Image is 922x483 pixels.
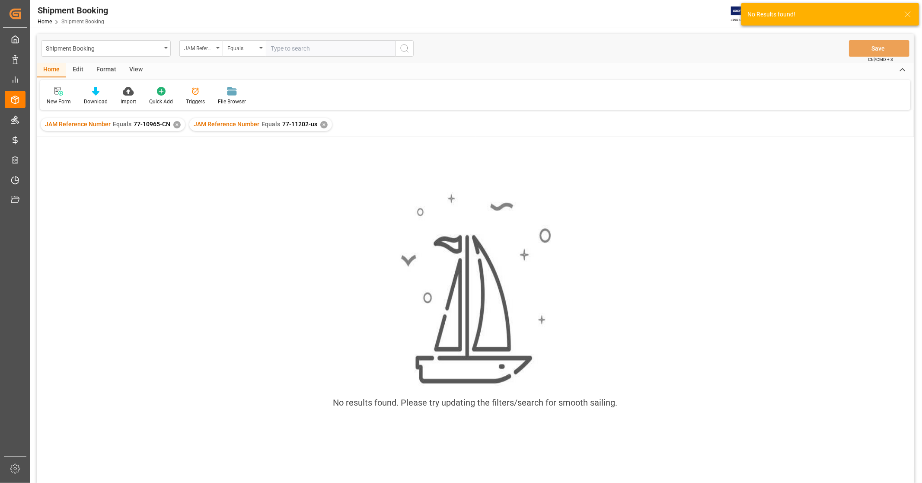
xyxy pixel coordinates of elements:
button: open menu [41,40,171,57]
div: Shipment Booking [38,4,108,17]
button: open menu [179,40,223,57]
div: Edit [66,63,90,77]
span: 77-11202-us [282,121,317,128]
img: smooth_sailing.jpeg [400,192,551,386]
div: ✕ [320,121,328,128]
div: View [123,63,149,77]
div: Download [84,98,108,106]
div: No Results found! [747,10,896,19]
span: JAM Reference Number [45,121,111,128]
div: New Form [47,98,71,106]
input: Type to search [266,40,396,57]
div: Home [37,63,66,77]
div: No results found. Please try updating the filters/search for smooth sailing. [333,396,618,409]
img: Exertis%20JAM%20-%20Email%20Logo.jpg_1722504956.jpg [731,6,761,22]
button: search button [396,40,414,57]
span: Equals [113,121,131,128]
button: open menu [223,40,266,57]
span: 77-10965-CN [134,121,170,128]
button: Save [849,40,909,57]
div: File Browser [218,98,246,106]
div: Format [90,63,123,77]
div: ✕ [173,121,181,128]
span: Equals [262,121,280,128]
div: Shipment Booking [46,42,161,53]
div: Quick Add [149,98,173,106]
div: Equals [227,42,257,52]
div: JAM Reference Number [184,42,214,52]
span: Ctrl/CMD + S [868,56,893,63]
span: JAM Reference Number [194,121,259,128]
div: Triggers [186,98,205,106]
div: Import [121,98,136,106]
a: Home [38,19,52,25]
